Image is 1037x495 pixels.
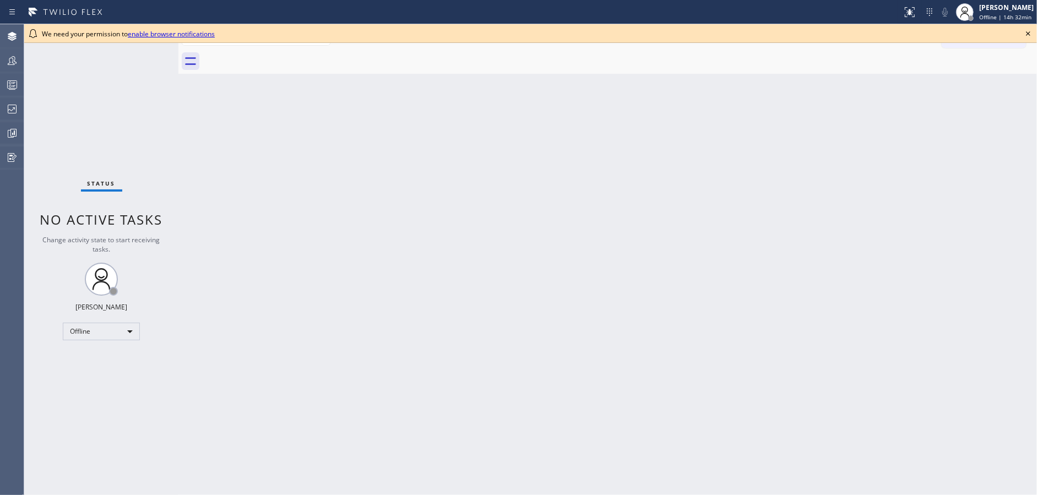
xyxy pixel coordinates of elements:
span: No active tasks [40,210,163,229]
span: Change activity state to start receiving tasks. [43,235,160,254]
span: We need your permission to [42,29,215,39]
div: Offline [63,323,140,340]
a: enable browser notifications [128,29,215,39]
span: Status [88,179,116,187]
div: [PERSON_NAME] [75,302,127,312]
div: [PERSON_NAME] [979,3,1034,12]
span: Offline | 14h 32min [979,13,1031,21]
button: Mute [937,4,953,20]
